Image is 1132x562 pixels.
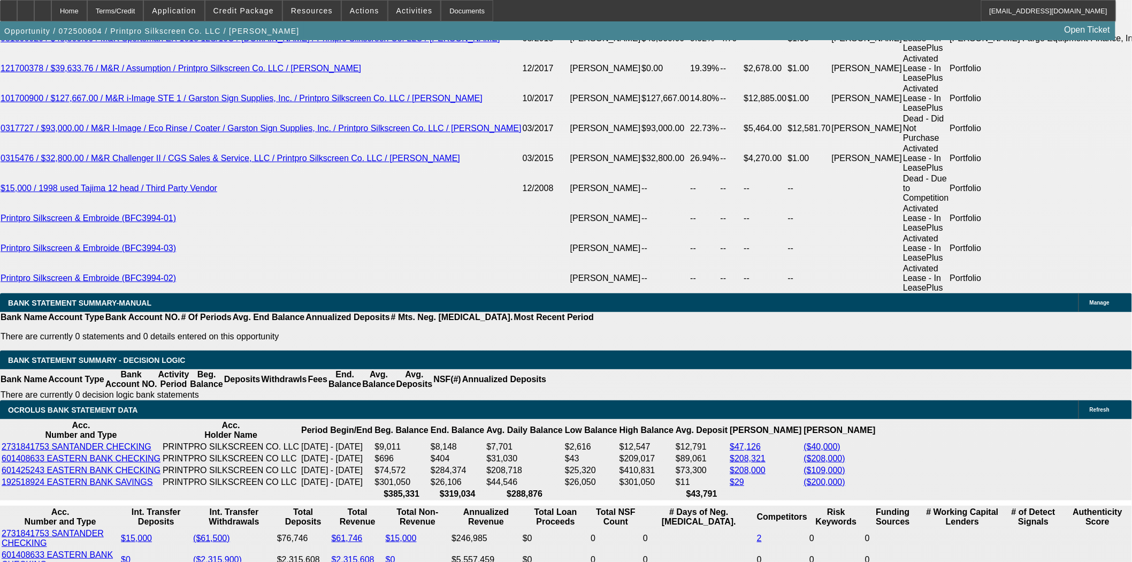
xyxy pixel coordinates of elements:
[675,477,728,488] td: $11
[744,233,787,263] td: --
[690,263,720,293] td: --
[1,274,176,283] a: Printpro Silkscreen & Embroide (BFC3994-02)
[486,420,564,441] th: Avg. Daily Balance
[787,233,831,263] td: --
[570,203,641,233] td: [PERSON_NAME]
[902,203,949,233] td: Activated Lease - In LeasePlus
[570,263,641,293] td: [PERSON_NAME]
[720,54,744,83] td: --
[486,477,564,488] td: $44,546
[105,312,181,323] th: Bank Account NO.
[374,477,429,488] td: $301,050
[720,233,744,263] td: --
[8,356,186,364] span: Bank Statement Summary - Decision Logic
[162,465,300,476] td: PRINTPRO SILKSCREEN CO LLC
[756,507,808,527] th: Competitors
[590,528,641,549] td: 0
[1,332,594,341] p: There are currently 0 statements and 0 details entered on this opportunity
[865,528,921,549] td: 0
[730,466,766,475] a: $208,000
[301,420,373,441] th: Period Begin/End
[641,113,690,143] td: $93,000.00
[787,54,831,83] td: $1.00
[1,154,460,163] a: 0315476 / $32,800.00 / M&R Challenger II / CGS Sales & Service, LLC / Printpro Silkscreen Co. LLC...
[831,113,903,143] td: [PERSON_NAME]
[744,143,787,173] td: $4,270.00
[430,453,485,464] td: $404
[8,406,137,414] span: OCROLUS BANK STATEMENT DATA
[690,233,720,263] td: --
[522,528,589,549] td: $0
[809,528,863,549] td: 0
[641,83,690,113] td: $127,667.00
[787,173,831,203] td: --
[570,143,641,173] td: [PERSON_NAME]
[804,454,845,463] a: ($208,000)
[787,113,831,143] td: $12,581.70
[486,465,564,476] td: $208,718
[385,507,450,527] th: Total Non-Revenue
[564,453,618,464] td: $43
[804,420,876,441] th: [PERSON_NAME]
[121,534,152,543] a: $15,000
[308,369,328,390] th: Fees
[720,203,744,233] td: --
[787,83,831,113] td: $1.00
[902,143,949,173] td: Activated Lease - In LeasePlus
[433,369,462,390] th: NSF(#)
[643,528,755,549] td: 0
[641,173,690,203] td: --
[162,442,300,452] td: PRINTPRO SILKSCREEN CO. LLC
[386,534,417,543] a: $15,000
[277,528,330,549] td: $76,746
[902,263,949,293] td: Activated Lease - In LeasePlus
[720,113,744,143] td: --
[570,83,641,113] td: [PERSON_NAME]
[804,466,845,475] a: ($109,000)
[720,263,744,293] td: --
[462,369,547,390] th: Annualized Deposits
[564,465,618,476] td: $25,320
[2,454,160,463] a: 601408633 EASTERN BANK CHECKING
[730,454,766,463] a: $208,321
[902,83,949,113] td: Activated Lease - In LeasePlus
[902,113,949,143] td: Dead - Did Not Purchase
[1090,407,1110,413] span: Refresh
[675,442,728,452] td: $12,791
[804,477,845,487] a: ($200,000)
[564,477,618,488] td: $26,050
[8,299,151,307] span: BANK STATEMENT SUMMARY-MANUAL
[181,312,232,323] th: # Of Periods
[430,489,485,499] th: $319,034
[4,27,300,35] span: Opportunity / 072500604 / Printpro Silkscreen Co. LLC / [PERSON_NAME]
[570,233,641,263] td: [PERSON_NAME]
[120,507,192,527] th: Int. Transfer Deposits
[787,143,831,173] td: $1.00
[675,420,728,441] th: Avg. Deposit
[522,54,570,83] td: 12/2017
[787,263,831,293] td: --
[486,442,564,452] td: $7,701
[305,312,390,323] th: Annualized Deposits
[619,420,674,441] th: High Balance
[374,442,429,452] td: $9,011
[720,83,744,113] td: --
[564,420,618,441] th: Low Balance
[1,64,361,73] a: 121700378 / $39,633.76 / M&R / Assumption / Printpro Silkscreen Co. LLC / [PERSON_NAME]
[388,1,441,21] button: Activities
[865,507,921,527] th: Funding Sources
[690,83,720,113] td: 14.80%
[730,477,744,487] a: $29
[350,6,379,15] span: Actions
[744,263,787,293] td: --
[2,477,153,487] a: 192518924 EASTERN BANK SAVINGS
[730,442,761,451] a: $47,126
[522,173,570,203] td: 12/2008
[430,477,485,488] td: $26,106
[301,477,373,488] td: [DATE] - [DATE]
[787,203,831,233] td: --
[690,113,720,143] td: 22.73%
[396,369,433,390] th: Avg. Deposits
[522,113,570,143] td: 03/2017
[328,369,362,390] th: End. Balance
